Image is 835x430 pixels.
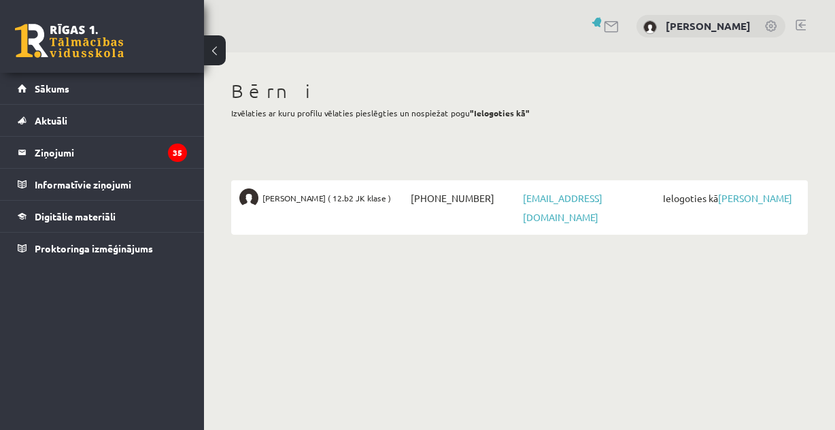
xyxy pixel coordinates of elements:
b: "Ielogoties kā" [470,107,530,118]
a: Informatīvie ziņojumi [18,169,187,200]
img: Sanda Liepiņa [643,20,657,34]
a: Ziņojumi35 [18,137,187,168]
a: Digitālie materiāli [18,201,187,232]
span: Sākums [35,82,69,95]
a: [PERSON_NAME] [666,19,751,33]
legend: Informatīvie ziņojumi [35,169,187,200]
a: [EMAIL_ADDRESS][DOMAIN_NAME] [523,192,602,223]
span: Digitālie materiāli [35,210,116,222]
h1: Bērni [231,80,808,103]
span: Proktoringa izmēģinājums [35,242,153,254]
a: Rīgas 1. Tālmācības vidusskola [15,24,124,58]
a: Sākums [18,73,187,104]
span: Aktuāli [35,114,67,127]
a: [PERSON_NAME] [718,192,792,204]
span: [PHONE_NUMBER] [407,188,519,208]
p: Izvēlaties ar kuru profilu vēlaties pieslēgties un nospiežat pogu [231,107,808,119]
a: Aktuāli [18,105,187,136]
span: Ielogoties kā [660,188,800,208]
legend: Ziņojumi [35,137,187,168]
span: [PERSON_NAME] ( 12.b2 JK klase ) [262,188,391,208]
img: Matīss Liepiņš [239,188,258,208]
i: 35 [168,144,187,162]
a: Proktoringa izmēģinājums [18,233,187,264]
